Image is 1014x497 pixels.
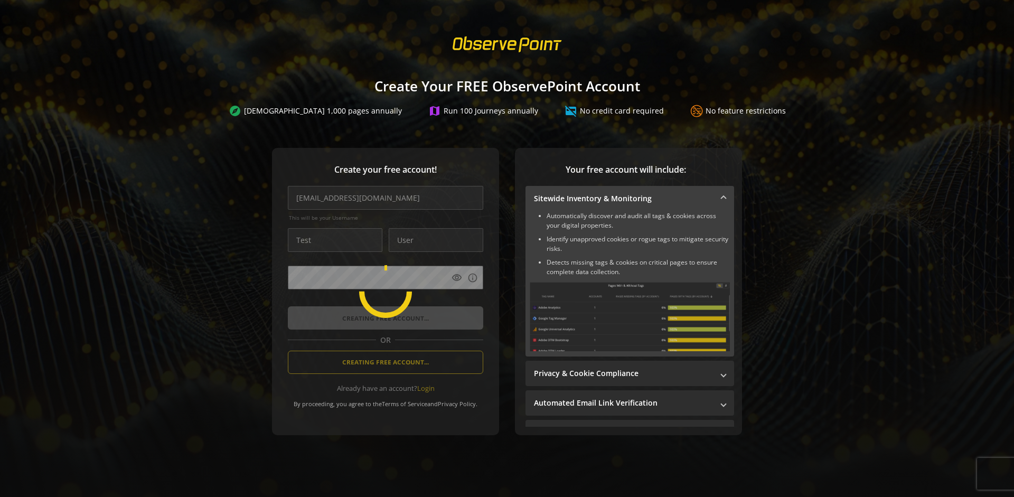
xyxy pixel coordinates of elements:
[428,105,538,117] div: Run 100 Journeys annually
[438,400,476,408] a: Privacy Policy
[288,393,483,408] div: By proceeding, you agree to the and .
[525,361,734,386] mat-expansion-panel-header: Privacy & Cookie Compliance
[229,105,402,117] div: [DEMOGRAPHIC_DATA] 1,000 pages annually
[382,400,427,408] a: Terms of Service
[534,398,713,408] mat-panel-title: Automated Email Link Verification
[534,368,713,379] mat-panel-title: Privacy & Cookie Compliance
[525,390,734,416] mat-expansion-panel-header: Automated Email Link Verification
[547,258,730,277] li: Detects missing tags & cookies on critical pages to ensure complete data collection.
[525,211,734,357] div: Sitewide Inventory & Monitoring
[525,164,726,176] span: Your free account will include:
[530,282,730,351] img: Sitewide Inventory & Monitoring
[547,211,730,230] li: Automatically discover and audit all tags & cookies across your digital properties.
[690,105,786,117] div: No feature restrictions
[288,164,483,176] span: Create your free account!
[525,420,734,445] mat-expansion-panel-header: Performance Monitoring with Web Vitals
[428,105,441,117] mat-icon: map
[565,105,577,117] mat-icon: credit_card_off
[534,193,713,204] mat-panel-title: Sitewide Inventory & Monitoring
[565,105,664,117] div: No credit card required
[547,235,730,254] li: Identify unapproved cookies or rogue tags to mitigate security risks.
[229,105,241,117] mat-icon: explore
[525,186,734,211] mat-expansion-panel-header: Sitewide Inventory & Monitoring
